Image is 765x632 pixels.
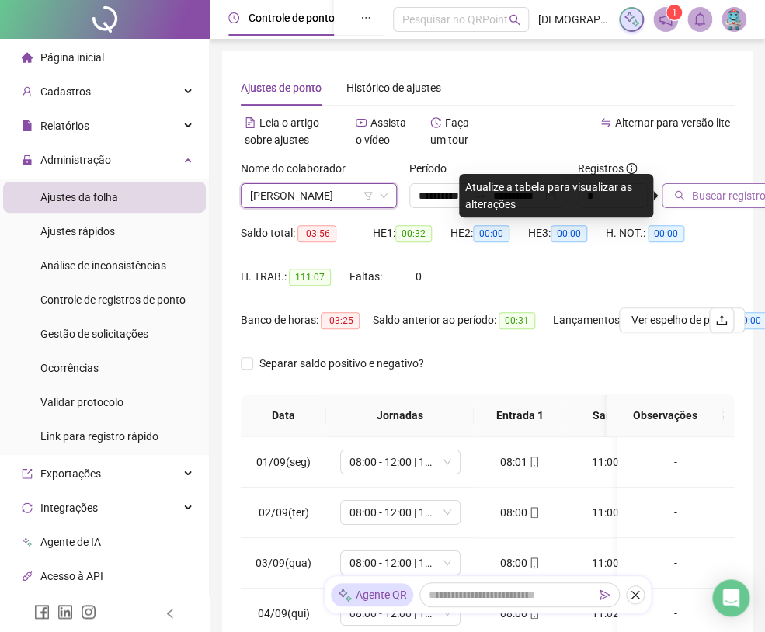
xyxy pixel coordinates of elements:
span: Validar protocolo [40,396,123,408]
span: search [509,14,520,26]
button: Ver espelho de ponto [619,307,745,332]
span: 00:00 [473,225,509,242]
span: Exportações [40,467,101,480]
div: 11:00 [578,504,645,521]
div: - [630,504,722,521]
span: 00:31 [499,312,535,329]
div: H. TRAB.: [241,268,349,286]
span: 111:07 [289,269,331,286]
span: upload [715,314,728,326]
div: HE 1: [373,224,450,242]
th: Data [241,394,326,437]
span: 04/09(qui) [258,607,310,620]
span: filter [363,191,373,200]
span: 00:00 [551,225,587,242]
span: Leia o artigo sobre ajustes [245,116,319,146]
div: Atualize a tabela para visualizar as alterações [459,174,653,217]
div: HE 3: [528,224,606,242]
span: 1 [672,7,677,18]
span: sync [22,502,33,513]
span: file [22,120,33,131]
span: Registros [578,160,637,177]
th: Jornadas [326,394,474,437]
span: Cadastros [40,85,91,98]
span: swap [600,117,611,128]
label: Nome do colaborador [241,160,356,177]
span: mobile [527,457,540,467]
span: Análise de inconsistências [40,259,166,272]
label: Período [409,160,457,177]
div: Agente QR [331,583,413,606]
span: Agente de IA [40,536,101,548]
span: 0 [416,270,422,283]
span: instagram [81,604,96,620]
span: lock [22,155,33,165]
span: Observações [619,407,711,424]
span: Controle de ponto [249,12,335,24]
span: mobile [527,557,540,568]
span: down [379,191,388,200]
span: Ajustes da folha [40,191,118,203]
span: Ajustes rápidos [40,225,115,238]
img: sparkle-icon.fc2bf0ac1784a2077858766a79e2daf3.svg [337,587,353,603]
span: -03:25 [321,312,360,329]
span: Integrações [40,502,98,514]
div: 11:02 [578,605,645,622]
span: Alternar para versão lite [615,116,730,129]
span: send [600,589,610,600]
span: 00:32 [395,225,432,242]
span: 02/09(ter) [259,506,309,519]
span: Assista o vídeo [356,116,406,146]
span: Acesso à API [40,570,103,582]
span: 00:00 [648,225,684,242]
span: Histórico de ajustes [346,82,441,94]
div: 08:01 [486,453,553,471]
span: Relatórios [40,120,89,132]
span: Faça um tour [430,116,469,146]
span: Gestão de solicitações [40,328,148,340]
div: HE 2: [450,224,528,242]
span: mobile [527,507,540,518]
th: Saída 1 [565,394,657,437]
div: 08:00 [486,504,553,521]
span: left [165,608,176,619]
span: notification [659,12,673,26]
span: Faltas: [349,270,384,283]
span: linkedin [57,604,73,620]
span: youtube [356,117,367,128]
div: 08:00 [486,554,553,571]
div: Banco de horas: [241,311,373,329]
span: Separar saldo positivo e negativo? [253,355,430,372]
span: ellipsis [360,12,371,23]
span: [DEMOGRAPHIC_DATA][PERSON_NAME] - AMOR SAÚDE [538,11,610,28]
div: 08:00 [486,605,553,622]
div: - [630,554,722,571]
span: Página inicial [40,51,104,64]
span: Ver espelho de ponto [631,311,732,328]
span: 08:00 - 12:00 | 14:00 - 17:00 [349,551,451,575]
span: Ajustes de ponto [241,82,322,94]
sup: 1 [666,5,682,20]
span: search [674,190,685,201]
span: file-text [245,117,256,128]
div: H. NOT.: [606,224,707,242]
span: facebook [34,604,50,620]
span: -03:56 [297,225,336,242]
span: 08:00 - 12:00 | 14:00 - 17:00 [349,501,451,524]
div: Saldo total: [241,224,373,242]
img: 76283 [722,8,746,31]
span: ANDREZA FONTES DE SOUZA [250,184,388,207]
th: Entrada 1 [474,394,565,437]
div: 11:00 [578,554,645,571]
div: - [630,605,722,622]
div: Lançamentos: [553,311,677,329]
img: sparkle-icon.fc2bf0ac1784a2077858766a79e2daf3.svg [623,11,640,28]
span: 08:00 - 12:00 | 14:00 - 17:00 [349,450,451,474]
span: close [630,589,641,600]
span: clock-circle [228,12,239,23]
span: home [22,52,33,63]
span: info-circle [626,163,637,174]
span: api [22,571,33,582]
span: Controle de registros de ponto [40,293,186,306]
span: 08:00 - 12:00 | 14:00 - 17:00 [349,602,451,625]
